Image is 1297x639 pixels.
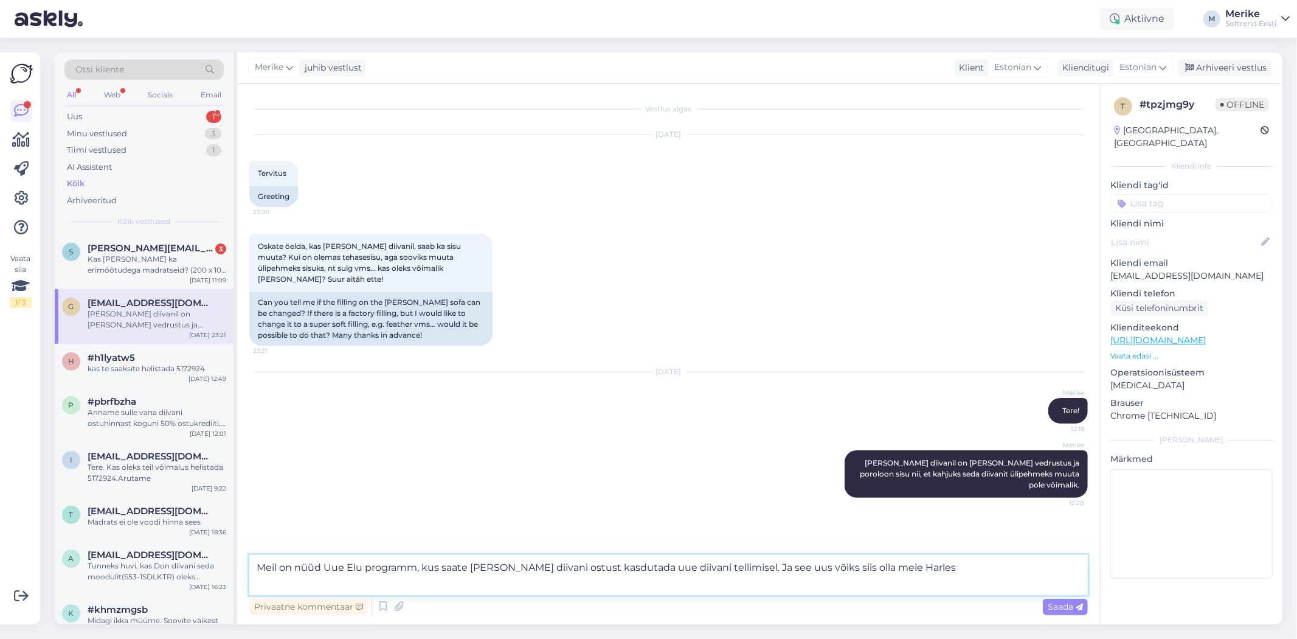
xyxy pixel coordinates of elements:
[145,87,175,103] div: Socials
[1062,406,1079,415] span: Tere!
[255,61,283,74] span: Merike
[1110,194,1273,212] input: Lisa tag
[1110,351,1273,361] p: Vaata edasi ...
[88,298,214,309] span: Gertheinala@hotmail.com
[67,161,112,173] div: AI Assistent
[1110,270,1273,282] p: [EMAIL_ADDRESS][DOMAIN_NAME]
[1110,179,1273,192] p: Kliendi tag'id
[1110,435,1273,445] div: [PERSON_NAME]
[206,144,221,156] div: 1
[10,297,32,308] div: 1 / 3
[1039,498,1084,508] span: 12:20
[64,87,78,103] div: All
[88,254,226,276] div: Kas [PERSON_NAME] ka erimõõtudega madratseid? (200 x 105 cm
[1119,61,1157,74] span: Estonian
[1216,98,1269,111] span: Offline
[1110,321,1273,334] p: Klienditeekond
[1110,257,1273,270] p: Kliendi email
[1110,453,1273,466] p: Märkmed
[994,61,1031,74] span: Estonian
[249,599,368,615] div: Privaatne kommentaar
[69,400,74,410] span: p
[192,484,226,493] div: [DATE] 9:22
[860,458,1081,489] span: [PERSON_NAME] diivanil on [PERSON_NAME] vedrustus ja poroloon sisu nii, et kahjuks seda diivanit ...
[88,615,226,637] div: Midagi ikka müüme. Soovite väikest diivanit ?
[67,144,126,156] div: Tiimi vestlused
[1110,287,1273,300] p: Kliendi telefon
[88,560,226,582] div: Tunneks huvi, kas Don diivani seda moodulit(S53-1SDLKTR) oleks võimalik tellida ka natuke, st 40-...
[75,63,124,76] span: Otsi kliente
[67,111,82,123] div: Uus
[67,195,117,207] div: Arhiveeritud
[1110,397,1273,410] p: Brauser
[253,208,299,217] span: 23:20
[249,103,1088,114] div: Vestlus algas
[1225,9,1276,19] div: Merike
[198,87,224,103] div: Email
[1225,9,1290,29] a: MerikeSoftrend Eesti
[1110,366,1273,379] p: Operatsioonisüsteem
[205,128,221,140] div: 3
[88,243,214,254] span: silvia@noodla.ee
[249,366,1088,377] div: [DATE]
[69,554,74,563] span: a
[10,62,33,85] img: Askly Logo
[1039,388,1084,397] span: Merike
[253,346,299,355] span: 23:21
[88,604,148,615] span: #khmzmgsb
[1140,97,1216,112] div: # tpzjmg9y
[88,396,136,407] span: #pbrfbzha
[69,609,74,618] span: k
[1121,102,1126,111] span: t
[67,178,85,190] div: Kõik
[1111,236,1259,249] input: Lisa nimi
[70,455,72,464] span: i
[102,87,123,103] div: Web
[88,309,226,330] div: [PERSON_NAME] diivanil on [PERSON_NAME] vedrustus ja poroloon sisu nii, et kahjuks seda diivanit ...
[88,363,226,374] div: kas te saaksite helistada 5172924
[1110,335,1206,346] a: [URL][DOMAIN_NAME]
[188,374,226,383] div: [DATE] 12:49
[300,61,362,74] div: juhib vestlust
[69,247,74,256] span: s
[88,462,226,484] div: Tere. Kas oleks teil võimalus helistada 5172924.Arutame
[88,506,214,517] span: tiina.uuetoa@gmail.com
[249,292,493,346] div: Can you tell me if the filling on the [PERSON_NAME] sofa can be changed? If there is a factory fi...
[88,451,214,462] span: iuliia.liubchenko@pg.edu.ee
[88,407,226,429] div: Anname sulle vana diivani ostuhinnast koguni 50% ostukrediiti, [PERSON_NAME] kasutada uue Softren...
[215,243,226,254] div: 3
[954,61,984,74] div: Klient
[1039,441,1084,450] span: Merike
[190,276,226,285] div: [DATE] 11:09
[1110,379,1273,392] p: [MEDICAL_DATA]
[206,111,221,123] div: 1
[88,550,214,560] span: airaalunurm@gmail.com
[1110,217,1273,230] p: Kliendi nimi
[1178,60,1271,76] div: Arhiveeri vestlus
[249,555,1088,595] textarea: Meil on nüüd Uue Elu programm, kus saate [PERSON_NAME] diivani ostust kasdutada uue diivani telli...
[68,357,74,366] span: h
[1203,10,1220,27] div: M
[249,186,298,207] div: Greeting
[10,253,32,308] div: Vaata siia
[69,510,74,519] span: t
[69,302,74,311] span: G
[1039,424,1084,433] span: 12:18
[1114,124,1261,150] div: [GEOGRAPHIC_DATA], [GEOGRAPHIC_DATA]
[189,528,226,537] div: [DATE] 18:36
[1057,61,1109,74] div: Klienditugi
[189,582,226,592] div: [DATE] 16:23
[249,129,1088,140] div: [DATE]
[1110,410,1273,422] p: Chrome [TECHNICAL_ID]
[1100,8,1174,30] div: Aktiivne
[1225,19,1276,29] div: Softrend Eesti
[189,330,226,340] div: [DATE] 23:21
[1110,300,1208,316] div: Küsi telefoninumbrit
[258,169,286,178] span: Tervitus
[118,216,171,227] span: Kõik vestlused
[88,352,135,363] span: #h1lyatw5
[258,242,463,284] span: Oskate öelda, kas [PERSON_NAME] diivanil, saab ka sisu muuta? Kui on olemas tehasesisu, aga soovi...
[88,517,226,528] div: Madrats ei ole voodi hinna sees
[1110,161,1273,172] div: Kliendi info
[67,128,127,140] div: Minu vestlused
